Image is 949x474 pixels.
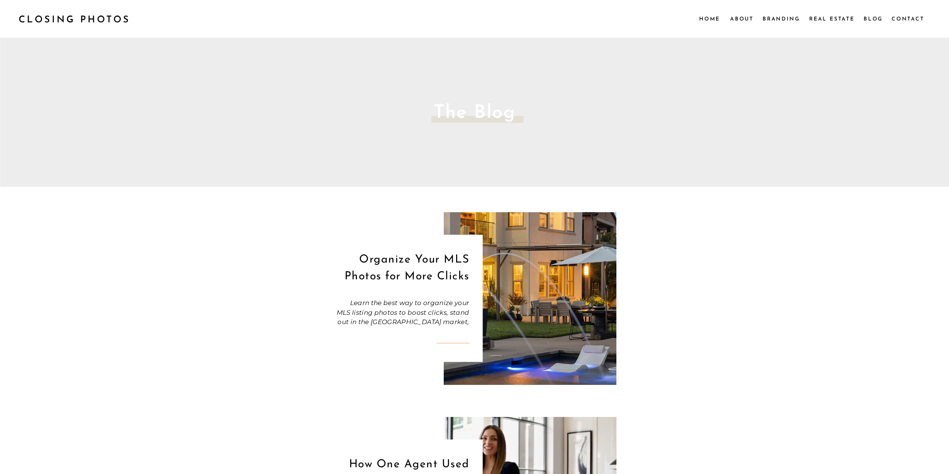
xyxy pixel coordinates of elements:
h1: The Blog [412,99,537,126]
a: Blog [864,15,884,23]
a: Organize Your MLS Photos for More Clicks [444,212,616,385]
a: Branding [763,15,801,23]
p: Learn the best way to organize your MLS listing photos to boost clicks, stand out in the [GEOGRAP... [335,298,469,346]
a: Contact [892,15,924,23]
a: Organize Your MLS Photos for More Clicks [345,254,469,282]
a: About [730,15,753,23]
a: Home [699,15,720,23]
a: CLOSING PHOTOS [19,12,137,26]
a: Real Estate [809,15,856,23]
